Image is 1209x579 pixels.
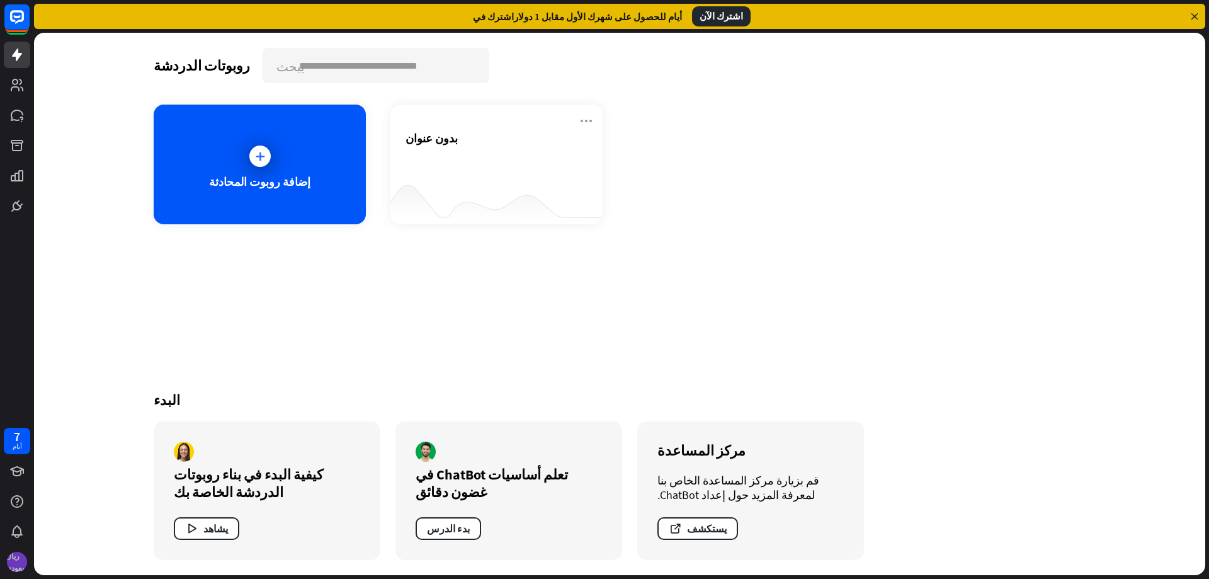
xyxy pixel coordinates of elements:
[514,11,682,23] font: أيام للحصول على شهرك الأول مقابل 1 دولار
[154,57,250,74] font: روبوتات الدردشة
[416,442,436,462] img: مؤلف
[203,522,228,535] font: يشاهد
[209,175,310,189] font: إضافة روبوت المحادثة
[473,11,514,23] font: اشترك في
[687,522,727,535] font: يستكشف
[406,131,458,146] span: بدون عنوان
[4,428,30,454] a: 7 أيام
[174,517,239,540] button: يشاهد
[700,10,743,22] font: اشترك الآن
[14,428,20,444] font: 7
[657,517,738,540] button: يستكشف
[427,522,470,535] font: بدء الدرس
[174,466,323,501] font: كيفية البدء في بناء روبوتات الدردشة الخاصة بك
[174,442,194,462] img: مؤلف
[13,442,22,450] font: أيام
[416,517,481,540] button: بدء الدرس
[10,5,48,43] button: افتح أداة الدردشة المباشرة
[154,391,180,409] font: البدء
[416,466,568,501] font: تعلم أساسيات ChatBot في غضون دقائق
[657,473,819,502] font: قم بزيارة مركز المساعدة الخاص بنا لمعرفة المزيد حول إعداد ChatBot.
[657,442,746,459] font: مركز المساعدة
